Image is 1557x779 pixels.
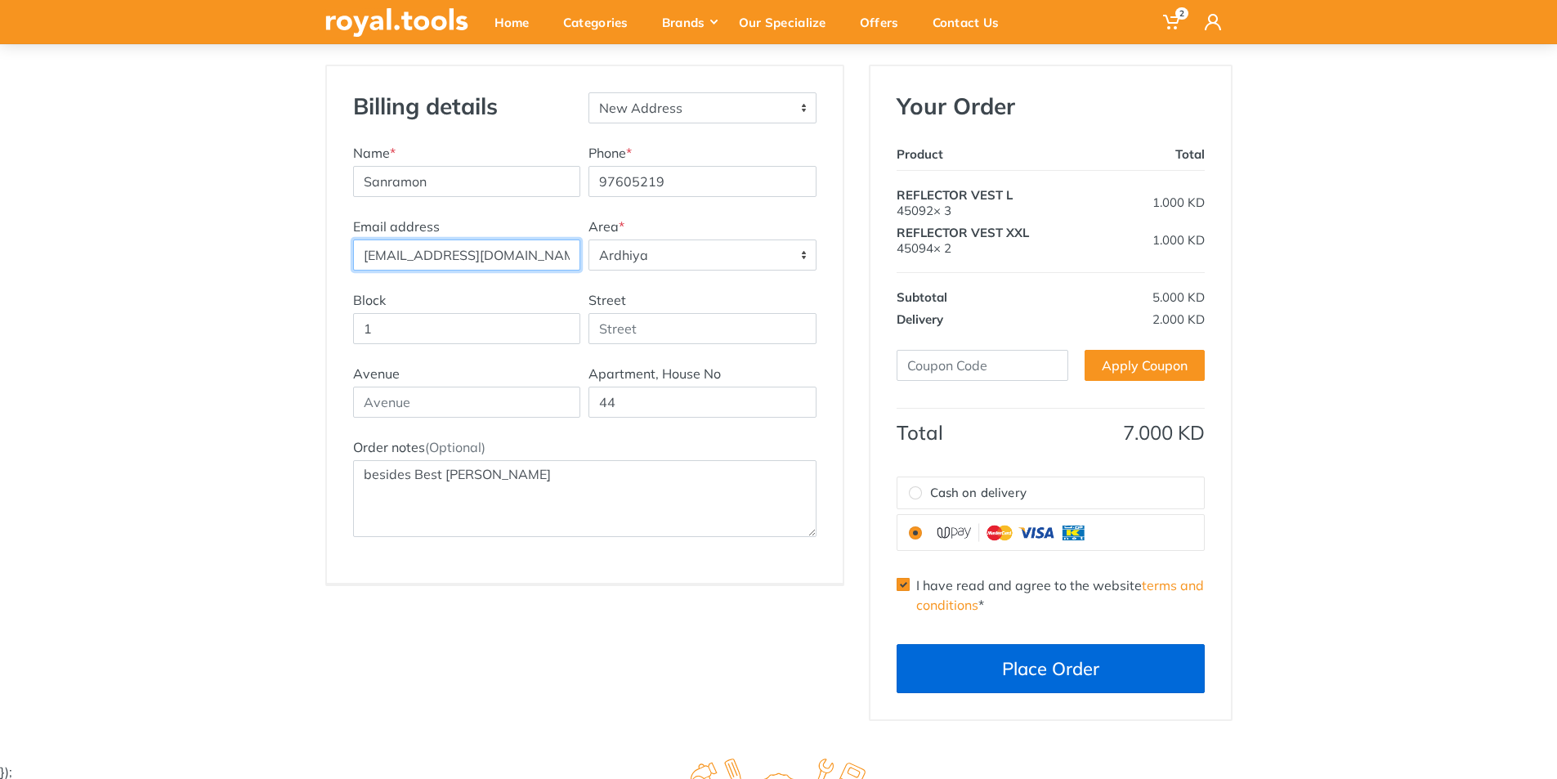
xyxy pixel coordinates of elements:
input: Coupon Code [897,350,1068,381]
label: Street [588,290,626,310]
div: Home [483,5,552,39]
input: Name [353,166,581,197]
div: 1.000 KD [1085,232,1205,248]
input: Phone [588,166,817,197]
a: Apply Coupon [1085,350,1205,381]
input: Street [588,313,817,344]
th: Total [1085,143,1205,171]
span: Ardhiya [588,240,817,271]
span: REFLECTOR VEST L [897,187,1013,203]
td: 5.000 KD [1085,272,1205,308]
label: Email address [353,217,440,236]
h3: Billing details [349,92,585,120]
th: Total [897,408,1085,444]
img: upay.png [930,522,1094,544]
span: 7.000 KD [1123,420,1205,445]
div: Brands [651,5,727,39]
span: (Optional) [425,439,485,455]
h3: Your Order [897,92,1205,120]
input: House [588,387,817,418]
input: Block [353,313,581,344]
button: Place Order [897,644,1205,693]
td: 45094× 2 [897,222,1085,273]
label: I have read and agree to the website * [916,575,1205,615]
td: 45092× 3 [897,170,1085,222]
label: Phone [588,143,632,163]
th: Subtotal [897,272,1085,308]
div: 1.000 KD [1085,195,1205,210]
input: Email address [353,240,581,271]
label: Area [588,217,624,236]
label: Apartment, House No [588,364,721,383]
span: Cash on delivery [930,484,1027,503]
div: Our Specialize [727,5,848,39]
input: Avenue [353,387,581,418]
span: REFLECTOR VEST XXL [897,225,1029,240]
th: Product [897,143,1085,171]
span: 2 [1175,7,1188,20]
span: 2.000 KD [1152,311,1205,327]
label: Name [353,143,396,163]
div: Offers [848,5,921,39]
div: Contact Us [921,5,1022,39]
span: Ardhiya [589,240,816,270]
th: Delivery [897,308,1085,330]
label: Avenue [353,364,400,383]
img: royal.tools Logo [325,8,468,37]
div: Categories [552,5,651,39]
label: Block [353,290,386,310]
label: Order notes [353,437,485,457]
